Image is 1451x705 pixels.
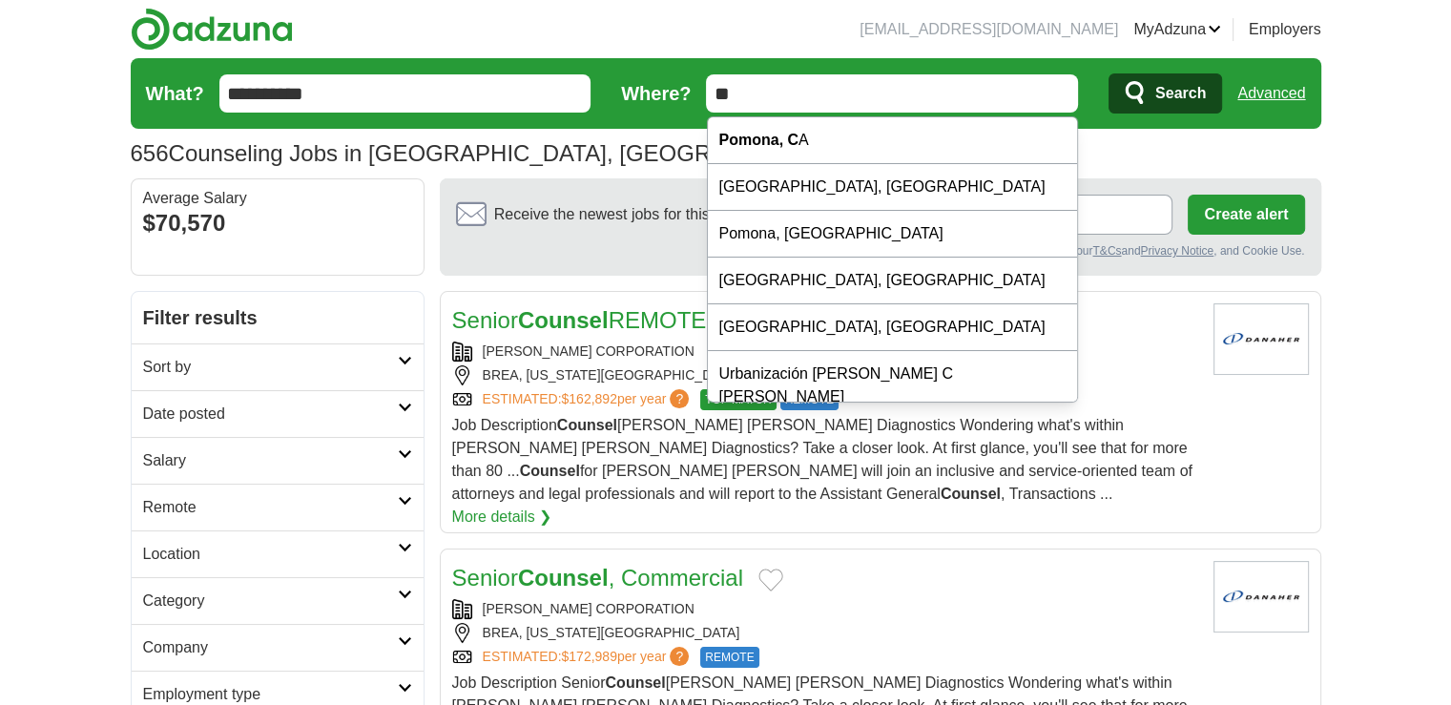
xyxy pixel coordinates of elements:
a: Remote [132,484,424,530]
strong: Counsel [941,486,1001,502]
a: SeniorCounselREMOTE [452,307,707,333]
div: [GEOGRAPHIC_DATA], [GEOGRAPHIC_DATA] [708,304,1078,351]
strong: Pomona, C [719,132,799,148]
div: [GEOGRAPHIC_DATA], [GEOGRAPHIC_DATA] [708,164,1078,211]
button: Add to favorite jobs [758,569,783,591]
span: ? [670,647,689,666]
h2: Location [143,543,398,566]
div: BREA, [US_STATE][GEOGRAPHIC_DATA] [452,623,1198,643]
a: [PERSON_NAME] CORPORATION [483,601,694,616]
a: More details ❯ [452,506,552,529]
h2: Category [143,590,398,612]
button: Search [1109,73,1222,114]
strong: Counsel [557,417,617,433]
h2: Company [143,636,398,659]
h1: Counseling Jobs in [GEOGRAPHIC_DATA], [GEOGRAPHIC_DATA] [131,140,858,166]
span: $162,892 [561,391,616,406]
img: Danaher Corporation logo [1213,561,1309,632]
a: Sort by [132,343,424,390]
a: ESTIMATED:$172,989per year? [483,647,694,668]
h2: Date posted [143,403,398,425]
h2: Salary [143,449,398,472]
div: A [708,117,1078,164]
button: Create alert [1188,195,1304,235]
span: ? [670,389,689,408]
span: REMOTE [700,647,758,668]
a: Salary [132,437,424,484]
strong: Counsel [518,565,609,591]
a: ESTIMATED:$162,892per year? [483,389,694,410]
span: 656 [131,136,169,171]
div: Pomona, [GEOGRAPHIC_DATA] [708,211,1078,258]
img: Danaher Corporation logo [1213,303,1309,375]
a: Privacy Notice [1140,244,1213,258]
div: Urbanización [PERSON_NAME] C [PERSON_NAME] [708,351,1078,421]
label: What? [146,79,204,108]
div: By creating an alert, you agree to our and , and Cookie Use. [456,242,1305,259]
a: Advanced [1237,74,1305,113]
img: Adzuna logo [131,8,293,51]
label: Where? [621,79,691,108]
a: [PERSON_NAME] CORPORATION [483,343,694,359]
span: TOP MATCH [700,389,776,410]
span: Job Description [PERSON_NAME] [PERSON_NAME] Diagnostics Wondering what's within [PERSON_NAME] [PE... [452,417,1192,502]
a: MyAdzuna [1133,18,1221,41]
strong: Counsel [520,463,580,479]
a: Location [132,530,424,577]
strong: Counsel [605,674,665,691]
strong: Counsel [518,307,609,333]
h2: Remote [143,496,398,519]
div: Average Salary [143,191,412,206]
div: $70,570 [143,206,412,240]
a: T&Cs [1092,244,1121,258]
div: [GEOGRAPHIC_DATA], [GEOGRAPHIC_DATA] [708,258,1078,304]
h2: Sort by [143,356,398,379]
span: Receive the newest jobs for this search : [494,203,820,226]
h2: Filter results [132,292,424,343]
span: $172,989 [561,649,616,664]
a: Date posted [132,390,424,437]
a: SeniorCounsel, Commercial [452,565,743,591]
a: Category [132,577,424,624]
span: Search [1155,74,1206,113]
a: Employers [1249,18,1321,41]
a: Company [132,624,424,671]
div: BREA, [US_STATE][GEOGRAPHIC_DATA] [452,365,1198,385]
li: [EMAIL_ADDRESS][DOMAIN_NAME] [860,18,1118,41]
